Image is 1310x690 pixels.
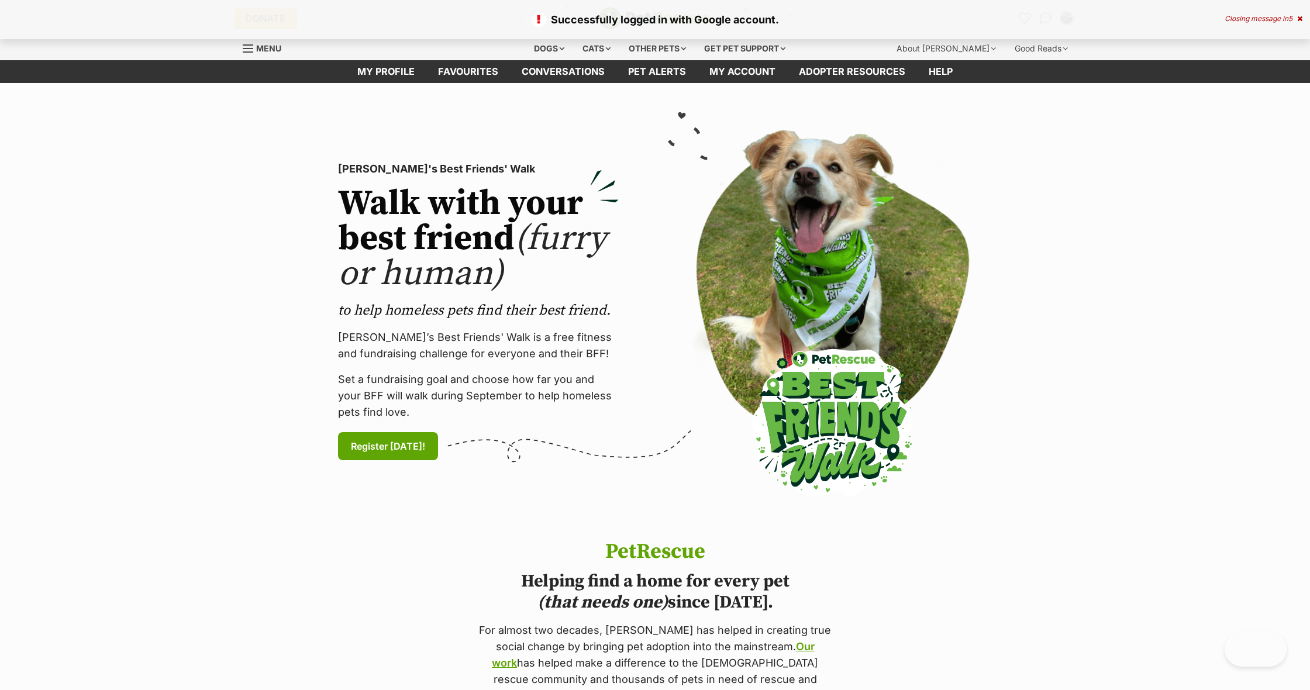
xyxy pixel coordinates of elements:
[475,540,835,564] h1: PetRescue
[338,187,619,292] h2: Walk with your best friend
[426,60,510,83] a: Favourites
[917,60,964,83] a: Help
[338,217,606,296] span: (furry or human)
[338,329,619,362] p: [PERSON_NAME]’s Best Friends' Walk is a free fitness and fundraising challenge for everyone and t...
[574,37,619,60] div: Cats
[616,60,698,83] a: Pet alerts
[338,301,619,320] p: to help homeless pets find their best friend.
[346,60,426,83] a: My profile
[338,371,619,420] p: Set a fundraising goal and choose how far you and your BFF will walk during September to help hom...
[510,60,616,83] a: conversations
[351,439,425,453] span: Register [DATE]!
[1006,37,1076,60] div: Good Reads
[256,43,281,53] span: Menu
[698,60,787,83] a: My account
[1225,632,1287,667] iframe: Help Scout Beacon - Open
[620,37,694,60] div: Other pets
[338,432,438,460] a: Register [DATE]!
[696,37,794,60] div: Get pet support
[526,37,573,60] div: Dogs
[537,591,668,613] i: (that needs one)
[338,161,619,177] p: [PERSON_NAME]'s Best Friends' Walk
[243,37,289,58] a: Menu
[475,571,835,613] h2: Helping find a home for every pet since [DATE].
[787,60,917,83] a: Adopter resources
[888,37,1004,60] div: About [PERSON_NAME]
